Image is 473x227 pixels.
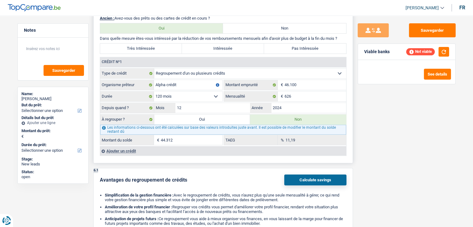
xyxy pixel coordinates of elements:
button: Sauvegarder [409,23,456,37]
label: Montant emprunté [224,80,278,90]
label: Montant du prêt: [21,128,83,133]
label: Type de crédit [100,68,154,78]
p: Dans quelle mesure êtes-vous intéressé par la réduction de vos remboursements mensuels afin d'avo... [100,36,346,41]
label: Mensualité [224,91,278,101]
a: [PERSON_NAME] [401,3,444,13]
li: Ce regroupement vous aide à mieux organiser vos finances, en vous laissant de la marge pour finan... [105,216,346,226]
span: % [278,135,285,145]
label: Année [250,103,271,113]
label: TAEG [224,135,278,145]
label: Non [250,114,346,124]
b: Simplification de la gestion financière : [105,193,174,197]
input: AAAA [271,103,346,113]
label: Oui [100,23,223,33]
div: fr [459,5,465,11]
div: [PERSON_NAME] [21,96,85,101]
div: open [21,174,85,179]
span: € [154,135,161,145]
img: TopCompare Logo [8,4,61,12]
div: Viable banks [364,49,390,54]
label: Montant du solde [100,135,154,145]
span: Ancien : [100,16,114,21]
div: Crédit nº1 [100,60,123,64]
div: Détails but du prêt [21,115,85,120]
label: Très Intéressée [100,44,182,53]
span: € [278,80,285,90]
span: € [21,134,24,139]
label: Depuis quand ? [100,103,154,113]
label: Intéressée [182,44,264,53]
label: Mois [154,103,175,113]
button: Sauvegarder [44,65,84,76]
button: Calculate savings [284,174,346,185]
div: Name: [21,91,85,96]
li: Regrouper vos crédits vous permet d'améliorer votre profil financier, rendant votre situation plu... [105,205,346,214]
div: Not viable [406,48,435,55]
div: Stage: [21,157,85,162]
input: MM [175,103,250,113]
span: Sauvegarder [52,68,75,72]
b: Amélioration de votre profil financier : [105,205,172,209]
label: Pas Intéressée [264,44,346,53]
button: See details [424,69,451,80]
div: Avantages du regroupement de crédits [100,177,187,183]
label: But du prêt: [21,103,83,108]
h5: Notes [24,28,82,33]
label: Oui [154,114,250,124]
span: € [278,91,285,101]
label: Durée [100,91,154,101]
label: À regrouper ? [100,114,154,124]
div: Ajouter un crédit [100,146,346,155]
div: Status: [21,169,85,174]
label: Non [223,23,346,33]
label: Durée du prêt: [21,142,83,147]
b: Anticipation de projets futurs : [105,216,159,221]
div: Ajouter une ligne [21,121,85,125]
li: Avec le regroupement de crédits, vous n'aurez plus qu'une seule mensualité à gérer, ce qui rend v... [105,193,346,202]
label: Organisme prêteur [100,80,154,90]
div: 6.1 [94,168,98,173]
div: New leads [21,162,85,167]
span: [PERSON_NAME] [406,5,439,11]
p: Avez-vous des prêts ou des cartes de crédit en cours ? [100,16,346,21]
div: Les informations ci-dessous ont été calculées sur base des valeurs introduites juste avant. Il es... [100,125,346,135]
